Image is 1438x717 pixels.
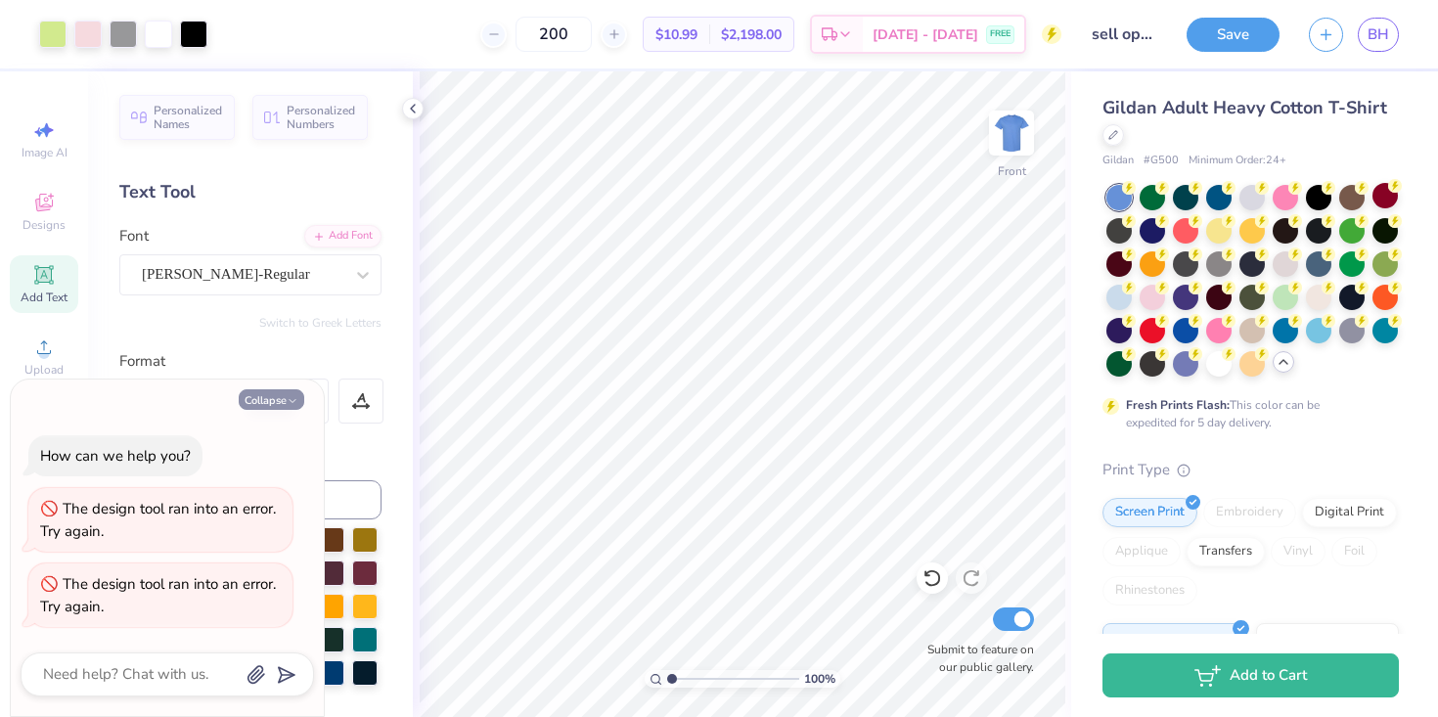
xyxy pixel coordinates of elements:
span: [DATE] - [DATE] [873,24,978,45]
div: Format [119,350,383,373]
div: Transfers [1187,537,1265,566]
span: Personalized Names [154,104,223,131]
span: Puff Ink [1265,632,1306,652]
div: The design tool ran into an error. Try again. [40,499,276,541]
span: Personalized Numbers [287,104,356,131]
label: Font [119,225,149,247]
div: Front [998,162,1026,180]
span: $10.99 [655,24,697,45]
div: Print Type [1102,459,1399,481]
div: The design tool ran into an error. Try again. [40,574,276,616]
span: Minimum Order: 24 + [1189,153,1286,169]
input: Untitled Design [1076,15,1172,54]
input: – – [516,17,592,52]
div: Text Tool [119,179,382,205]
span: 100 % [804,670,835,688]
div: Vinyl [1271,537,1326,566]
span: Image AI [22,145,67,160]
button: Switch to Greek Letters [259,315,382,331]
div: Foil [1331,537,1377,566]
button: Save [1187,18,1280,52]
div: Applique [1102,537,1181,566]
div: Rhinestones [1102,576,1197,605]
span: Standard [1111,632,1163,652]
span: Gildan Adult Heavy Cotton T-Shirt [1102,96,1387,119]
span: FREE [990,27,1011,41]
div: How can we help you? [40,446,191,466]
label: Submit to feature on our public gallery. [917,641,1034,676]
span: BH [1368,23,1389,46]
button: Collapse [239,389,304,410]
span: Designs [22,217,66,233]
div: This color can be expedited for 5 day delivery. [1126,396,1367,431]
div: Embroidery [1203,498,1296,527]
img: Front [992,113,1031,153]
span: Add Text [21,290,67,305]
span: $2,198.00 [721,24,782,45]
strong: Fresh Prints Flash: [1126,397,1230,413]
div: Digital Print [1302,498,1397,527]
div: Screen Print [1102,498,1197,527]
button: Add to Cart [1102,653,1399,697]
a: BH [1358,18,1399,52]
div: Add Font [304,225,382,247]
span: Upload [24,362,64,378]
span: # G500 [1144,153,1179,169]
span: Gildan [1102,153,1134,169]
